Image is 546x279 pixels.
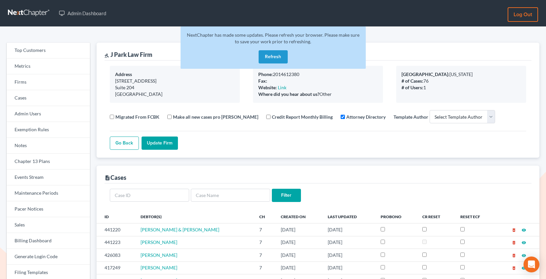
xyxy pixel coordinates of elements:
[522,239,526,245] a: visibility
[522,265,526,270] a: visibility
[173,113,258,120] label: Make all new cases pro [PERSON_NAME]
[522,253,526,258] i: visibility
[115,113,159,120] label: Migrated From FCBK
[141,239,177,245] a: [PERSON_NAME]
[322,236,375,249] td: [DATE]
[272,113,333,120] label: Credit Report Monthly Billing
[258,78,267,84] b: Fax:
[322,261,375,274] td: [DATE]
[141,265,177,270] a: [PERSON_NAME]
[346,113,386,120] label: Attorney Directory
[115,84,234,91] div: Suite 204
[512,252,516,258] a: delete_forever
[258,71,378,78] div: 2014612380
[522,228,526,232] i: visibility
[455,210,495,223] th: Reset ECF
[254,210,275,223] th: Ch
[105,51,152,59] div: J Park Law Firm
[524,257,539,272] div: Open Intercom Messenger
[512,253,516,258] i: delete_forever
[97,261,135,274] td: 417249
[7,233,90,249] a: Billing Dashboard
[322,249,375,261] td: [DATE]
[115,91,234,98] div: [GEOGRAPHIC_DATA]
[512,240,516,245] i: delete_forever
[254,261,275,274] td: 7
[401,78,521,84] div: 76
[115,71,132,77] b: Address
[110,189,189,202] input: Case ID
[275,210,322,223] th: Created On
[522,252,526,258] a: visibility
[322,210,375,223] th: Last Updated
[512,265,516,270] a: delete_forever
[275,249,322,261] td: [DATE]
[187,32,359,44] span: NextChapter has made some updates. Please refresh your browser. Please make sure to save your wor...
[512,227,516,232] a: delete_forever
[7,170,90,185] a: Events Stream
[258,71,273,77] b: Phone:
[7,106,90,122] a: Admin Users
[56,7,109,19] a: Admin Dashboard
[258,91,319,97] b: Where did you hear about us?
[272,189,301,202] input: Filter
[401,71,449,77] b: [GEOGRAPHIC_DATA]:
[401,78,423,84] b: # of Cases:
[97,210,135,223] th: ID
[254,223,275,236] td: 7
[275,261,322,274] td: [DATE]
[105,53,109,58] i: gavel
[275,223,322,236] td: [DATE]
[508,7,538,22] a: Log out
[115,78,234,84] div: [STREET_ADDRESS]
[401,71,521,78] div: [US_STATE]
[110,137,139,150] a: Go Back
[278,85,286,90] a: Link
[275,236,322,249] td: [DATE]
[512,266,516,270] i: delete_forever
[401,84,521,91] div: 1
[7,43,90,59] a: Top Customers
[522,240,526,245] i: visibility
[7,138,90,154] a: Notes
[97,249,135,261] td: 426083
[522,227,526,232] a: visibility
[7,249,90,265] a: Generate Login Code
[97,236,135,249] td: 441223
[254,249,275,261] td: 7
[7,154,90,170] a: Chapter 13 Plans
[7,122,90,138] a: Exemption Rules
[522,266,526,270] i: visibility
[191,189,270,202] input: Case Name
[105,174,126,181] div: Cases
[7,185,90,201] a: Maintenance Periods
[322,223,375,236] td: [DATE]
[254,236,275,249] td: 7
[375,210,417,223] th: ProBono
[105,175,110,181] i: description
[258,91,378,98] div: Other
[417,210,455,223] th: CR Reset
[7,90,90,106] a: Cases
[97,223,135,236] td: 441220
[258,85,277,90] b: Website:
[7,217,90,233] a: Sales
[141,252,177,258] a: [PERSON_NAME]
[135,210,254,223] th: Debtor(s)
[142,137,178,150] input: Update Firm
[141,227,219,232] a: [PERSON_NAME] & [PERSON_NAME]
[7,74,90,90] a: Firms
[7,201,90,217] a: Pacer Notices
[394,113,428,120] label: Template Author
[512,239,516,245] a: delete_forever
[259,50,288,63] button: Refresh
[401,85,423,90] b: # of Users:
[7,59,90,74] a: Metrics
[512,228,516,232] i: delete_forever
